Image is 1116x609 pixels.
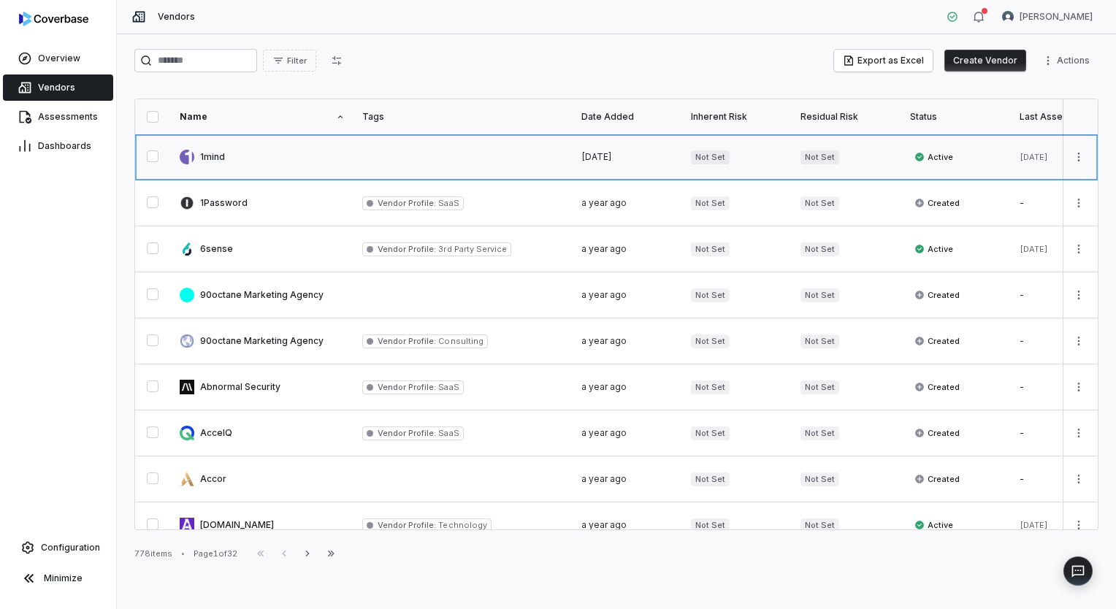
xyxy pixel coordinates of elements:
span: Not Set [800,150,839,164]
span: SaaS [436,428,459,438]
span: Not Set [691,380,730,394]
span: Consulting [436,336,483,346]
span: [DATE] [581,151,612,162]
span: a year ago [581,519,627,530]
button: More actions [1067,514,1090,536]
button: Export as Excel [834,50,933,72]
span: Not Set [691,196,730,210]
button: Filter [263,50,316,72]
a: Dashboards [3,133,113,159]
span: Created [914,381,960,393]
button: More actions [1067,284,1090,306]
div: Date Added [581,111,673,123]
span: Active [914,151,953,163]
span: Minimize [44,572,83,584]
span: Not Set [800,334,839,348]
span: Created [914,473,960,485]
button: More actions [1067,192,1090,214]
button: Create Vendor [944,50,1026,72]
div: Residual Risk [800,111,893,123]
button: More actions [1067,376,1090,398]
span: Vendor Profile : [378,336,436,346]
div: Last Assessed [1020,111,1112,123]
button: More actions [1067,146,1090,168]
span: Assessments [38,111,98,123]
span: Created [914,427,960,439]
span: a year ago [581,427,627,438]
span: a year ago [581,197,627,208]
button: More actions [1067,468,1090,490]
span: Vendor Profile : [378,198,436,208]
span: Vendor Profile : [378,428,436,438]
span: Vendor Profile : [378,244,436,254]
span: a year ago [581,289,627,300]
span: Not Set [691,242,730,256]
span: 3rd Party Service [436,244,507,254]
button: More actions [1067,330,1090,352]
button: More actions [1067,422,1090,444]
a: Assessments [3,104,113,130]
span: Not Set [691,288,730,302]
span: a year ago [581,381,627,392]
span: Created [914,335,960,347]
span: a year ago [581,473,627,484]
span: [DATE] [1020,152,1048,162]
span: Vendors [38,82,75,93]
span: Technology [436,520,486,530]
a: Configuration [6,535,110,561]
span: Not Set [800,242,839,256]
span: Not Set [800,380,839,394]
button: Diana Esparza avatar[PERSON_NAME] [993,6,1101,28]
img: Diana Esparza avatar [1002,11,1014,23]
button: Minimize [6,564,110,593]
button: More actions [1038,50,1098,72]
span: Vendor Profile : [378,520,436,530]
span: SaaS [436,382,459,392]
span: Not Set [691,518,730,532]
span: Vendors [158,11,195,23]
span: a year ago [581,335,627,346]
div: Inherent Risk [691,111,783,123]
span: SaaS [436,198,459,208]
span: Not Set [691,150,730,164]
span: Dashboards [38,140,91,152]
span: [PERSON_NAME] [1020,11,1093,23]
span: Active [914,243,953,255]
span: Created [914,289,960,301]
div: Tags [362,111,564,123]
span: Created [914,197,960,209]
div: Name [180,111,345,123]
a: Overview [3,45,113,72]
span: Not Set [800,196,839,210]
span: Configuration [41,542,100,554]
span: Not Set [800,426,839,440]
div: Page 1 of 32 [194,548,237,559]
span: Vendor Profile : [378,382,436,392]
span: Not Set [800,472,839,486]
span: Not Set [691,426,730,440]
span: Active [914,519,953,531]
span: [DATE] [1020,244,1048,254]
span: Filter [287,55,307,66]
span: Not Set [691,334,730,348]
span: Not Set [691,472,730,486]
span: [DATE] [1020,520,1048,530]
div: • [181,548,185,559]
span: Overview [38,53,80,64]
button: More actions [1067,238,1090,260]
span: a year ago [581,243,627,254]
span: Not Set [800,288,839,302]
a: Vendors [3,74,113,101]
div: 778 items [134,548,172,559]
span: Not Set [800,518,839,532]
img: logo-D7KZi-bG.svg [19,12,88,26]
div: Status [910,111,1002,123]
